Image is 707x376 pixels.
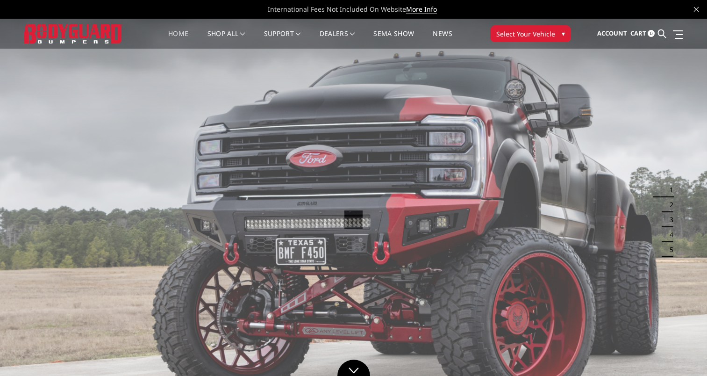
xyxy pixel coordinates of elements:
[630,29,646,37] span: Cart
[406,5,437,14] a: More Info
[207,30,245,49] a: shop all
[664,242,673,257] button: 5 of 5
[664,182,673,197] button: 1 of 5
[168,30,188,49] a: Home
[597,29,627,37] span: Account
[490,25,571,42] button: Select Your Vehicle
[630,21,655,46] a: Cart 0
[337,360,370,376] a: Click to Down
[562,29,565,38] span: ▾
[664,227,673,242] button: 4 of 5
[24,24,122,43] img: BODYGUARD BUMPERS
[433,30,452,49] a: News
[664,212,673,227] button: 3 of 5
[320,30,355,49] a: Dealers
[648,30,655,37] span: 0
[373,30,414,49] a: SEMA Show
[664,197,673,212] button: 2 of 5
[496,29,555,39] span: Select Your Vehicle
[264,30,301,49] a: Support
[597,21,627,46] a: Account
